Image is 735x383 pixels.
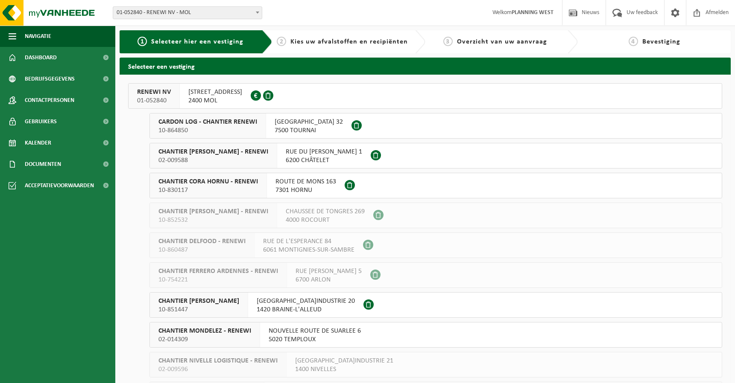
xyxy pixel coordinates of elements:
[158,267,278,276] span: CHANTIER FERRERO ARDENNES - RENEWI
[137,88,171,96] span: RENEWI NV
[25,154,61,175] span: Documenten
[149,143,722,168] button: CHANTIER [PERSON_NAME] - RENEWI 02-009588 RUE DU [PERSON_NAME] 16200 CHÂTELET
[25,175,94,196] span: Acceptatievoorwaarden
[275,177,336,186] span: ROUTE DE MONS 163
[158,126,257,135] span: 10-864850
[158,365,278,374] span: 02-009596
[263,246,354,254] span: 6061 MONTIGNIES-SUR-SAMBRE
[149,322,722,348] button: CHANTIER MONDELEZ - RENEWI 02-014309 NOUVELLE ROUTE DE SUARLEE 65020 TEMPLOUX
[443,37,453,46] span: 3
[158,357,278,365] span: CHANTIER NIVELLE LOGISTIQUE - RENEWI
[149,292,722,318] button: CHANTIER [PERSON_NAME] 10-851447 [GEOGRAPHIC_DATA]INDUSTRIE 201420 BRAINE-L'ALLEUD
[128,83,722,109] button: RENEWI NV 01-052840 [STREET_ADDRESS]2400 MOL
[25,132,51,154] span: Kalender
[275,186,336,194] span: 7301 HORNU
[286,156,362,165] span: 6200 CHÂTELET
[257,297,355,305] span: [GEOGRAPHIC_DATA]INDUSTRIE 20
[149,173,722,198] button: CHANTIER CORA HORNU - RENEWI 10-830117 ROUTE DE MONS 1637301 HORNU
[457,38,547,45] span: Overzicht van uw aanvraag
[296,276,362,284] span: 6700 ARLON
[158,177,258,186] span: CHANTIER CORA HORNU - RENEWI
[120,58,731,74] h2: Selecteer een vestiging
[188,88,242,96] span: [STREET_ADDRESS]
[296,267,362,276] span: RUE [PERSON_NAME] 5
[295,365,393,374] span: 1400 NIVELLES
[290,38,408,45] span: Kies uw afvalstoffen en recipiënten
[158,216,268,224] span: 10-852532
[25,26,51,47] span: Navigatie
[113,6,262,19] span: 01-052840 - RENEWI NV - MOL
[25,111,57,132] span: Gebruikers
[275,126,343,135] span: 7500 TOURNAI
[286,207,365,216] span: CHAUSSEE DE TONGRES 269
[263,237,354,246] span: RUE DE L'ESPERANCE 84
[275,118,343,126] span: [GEOGRAPHIC_DATA] 32
[158,327,251,335] span: CHANTIER MONDELEZ - RENEWI
[286,148,362,156] span: RUE DU [PERSON_NAME] 1
[25,90,74,111] span: Contactpersonen
[158,297,239,305] span: CHANTIER [PERSON_NAME]
[158,305,239,314] span: 10-851447
[151,38,243,45] span: Selecteer hier een vestiging
[25,47,57,68] span: Dashboard
[137,96,171,105] span: 01-052840
[642,38,680,45] span: Bevestiging
[512,9,553,16] strong: PLANNING WEST
[188,96,242,105] span: 2400 MOL
[158,246,246,254] span: 10-860487
[158,237,246,246] span: CHANTIER DELFOOD - RENEWI
[158,148,268,156] span: CHANTIER [PERSON_NAME] - RENEWI
[286,216,365,224] span: 4000 ROCOURT
[269,327,361,335] span: NOUVELLE ROUTE DE SUARLEE 6
[295,357,393,365] span: [GEOGRAPHIC_DATA]INDUSTRIE 21
[149,113,722,139] button: CARDON LOG - CHANTIER RENEWI 10-864850 [GEOGRAPHIC_DATA] 327500 TOURNAI
[25,68,75,90] span: Bedrijfsgegevens
[629,37,638,46] span: 4
[269,335,361,344] span: 5020 TEMPLOUX
[113,7,262,19] span: 01-052840 - RENEWI NV - MOL
[158,156,268,165] span: 02-009588
[158,118,257,126] span: CARDON LOG - CHANTIER RENEWI
[158,207,268,216] span: CHANTIER [PERSON_NAME] - RENEWI
[138,37,147,46] span: 1
[158,276,278,284] span: 10-754221
[158,186,258,194] span: 10-830117
[257,305,355,314] span: 1420 BRAINE-L'ALLEUD
[158,335,251,344] span: 02-014309
[277,37,286,46] span: 2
